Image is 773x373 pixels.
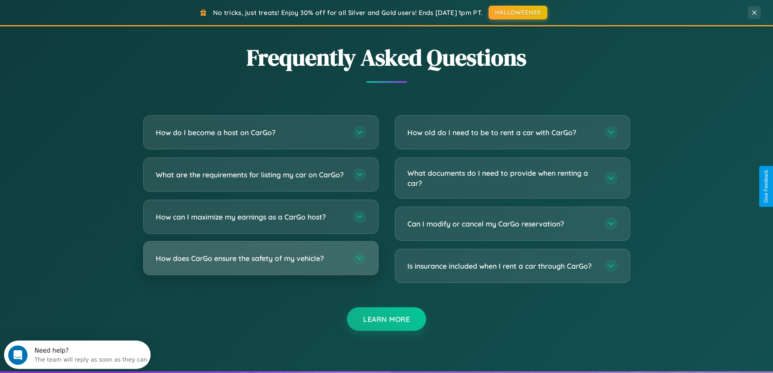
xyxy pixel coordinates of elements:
[407,261,596,271] h3: Is insurance included when I rent a car through CarGo?
[8,345,28,365] iframe: Intercom live chat
[407,168,596,188] h3: What documents do I need to provide when renting a car?
[4,341,151,369] iframe: Intercom live chat discovery launcher
[407,127,596,138] h3: How old do I need to be to rent a car with CarGo?
[347,307,426,331] button: Learn More
[213,9,482,17] span: No tricks, just treats! Enjoy 30% off for all Silver and Gold users! Ends [DATE] 1pm PT.
[156,170,345,180] h3: What are the requirements for listing my car on CarGo?
[489,6,547,19] button: HALLOWEEN30
[156,127,345,138] h3: How do I become a host on CarGo?
[3,3,151,26] div: Open Intercom Messenger
[407,219,596,229] h3: Can I modify or cancel my CarGo reservation?
[156,212,345,222] h3: How can I maximize my earnings as a CarGo host?
[30,7,143,13] div: Need help?
[30,13,143,22] div: The team will reply as soon as they can
[143,42,630,73] h2: Frequently Asked Questions
[156,253,345,263] h3: How does CarGo ensure the safety of my vehicle?
[763,170,769,203] div: Give Feedback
